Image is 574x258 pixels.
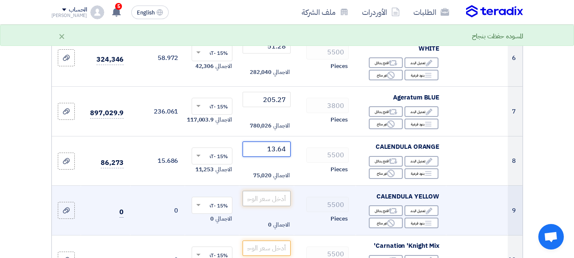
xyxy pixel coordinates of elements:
ng-select: VAT [192,147,232,164]
span: الاجمالي [215,215,232,223]
td: 58.972 [130,29,185,87]
a: ملف الشركة [295,2,355,22]
span: 897,029.9 [90,108,124,119]
span: Pieces [331,116,348,124]
div: المسوده حفظت بنجاح [472,31,523,41]
span: 0 [210,215,214,223]
div: اقترح بدائل [369,106,403,117]
div: تعديل البند [404,205,438,216]
div: اقترح بدائل [369,205,403,216]
input: RFQ_STEP1.ITEMS.2.AMOUNT_TITLE [306,197,349,212]
div: × [58,31,65,41]
div: بنود فرعية [404,218,438,228]
input: RFQ_STEP1.ITEMS.2.AMOUNT_TITLE [306,44,349,60]
div: الحساب [69,6,87,14]
div: غير متاح [369,218,403,228]
span: الاجمالي [273,171,289,180]
span: CALENDULA YELLOW [376,192,439,201]
input: أدخل سعر الوحدة [243,191,290,206]
div: غير متاح [369,119,403,129]
img: Teradix logo [466,5,523,18]
input: RFQ_STEP1.ITEMS.2.AMOUNT_TITLE [306,147,349,163]
span: Pieces [331,215,348,223]
a: الأوردرات [355,2,407,22]
a: الطلبات [407,2,456,22]
div: بنود فرعية [404,70,438,80]
td: 0 [130,186,185,235]
span: 75,020 [253,171,271,180]
img: profile_test.png [90,6,104,19]
span: 42,306 [195,62,214,71]
td: 236.061 [130,87,185,136]
button: English [131,6,169,19]
div: غير متاح [369,70,403,80]
span: الاجمالي [273,122,289,130]
span: 86,273 [101,158,124,168]
td: 8 [508,136,522,186]
div: تعديل البند [404,156,438,167]
ng-select: VAT [192,197,232,214]
div: غير متاح [369,168,403,179]
div: دردشة مفتوحة [538,224,564,249]
td: 7 [508,87,522,136]
div: بنود فرعية [404,119,438,129]
span: 11,253 [195,165,214,174]
ng-select: VAT [192,98,232,115]
span: 0 [268,221,271,229]
input: أدخل سعر الوحدة [243,92,290,107]
input: أدخل سعر الوحدة [243,38,290,54]
input: RFQ_STEP1.ITEMS.2.AMOUNT_TITLE [306,98,349,113]
span: الاجمالي [215,165,232,174]
input: أدخل سعر الوحدة [243,241,290,256]
td: 9 [508,186,522,235]
span: 117,003.9 [187,116,214,124]
input: أدخل سعر الوحدة [243,142,290,157]
span: 5 [115,3,122,10]
span: الاجمالي [273,221,289,229]
div: تعديل البند [404,57,438,68]
span: Pieces [331,165,348,174]
span: CALENDULA ORANGE [376,142,439,151]
span: Ageratum BLUE [393,93,439,102]
td: 6 [508,29,522,87]
div: اقترح بدائل [369,57,403,68]
span: 324,346 [96,54,124,65]
ng-select: VAT [192,44,232,61]
div: [PERSON_NAME] [51,13,88,18]
span: الاجمالي [215,116,232,124]
div: بنود فرعية [404,168,438,179]
span: 282,040 [250,68,271,77]
span: الاجمالي [273,68,289,77]
span: Pieces [331,62,348,71]
td: 15.686 [130,136,185,186]
span: الاجمالي [215,62,232,71]
span: Carnation 'Knight Mix' [374,241,439,250]
div: اقترح بدائل [369,156,403,167]
span: 0 [119,207,124,218]
div: تعديل البند [404,106,438,117]
span: 780,026 [250,122,271,130]
span: English [137,10,155,16]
